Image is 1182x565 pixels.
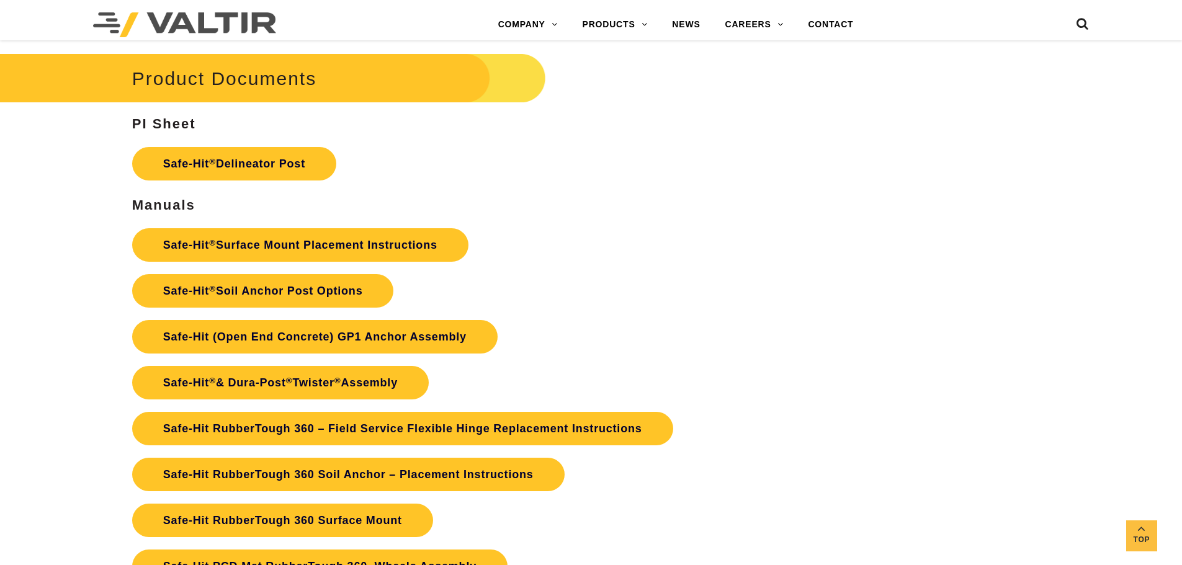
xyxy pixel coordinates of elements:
[570,12,660,37] a: PRODUCTS
[1126,520,1157,551] a: Top
[132,320,498,354] a: Safe-Hit (Open End Concrete) GP1 Anchor Assembly
[132,147,336,180] a: Safe-Hit®Delineator Post
[660,12,712,37] a: NEWS
[132,366,429,399] a: Safe-Hit®& Dura-Post®Twister®Assembly
[132,274,394,308] a: Safe-Hit®Soil Anchor Post Options
[132,504,433,537] a: Safe-Hit RubberTough 360 Surface Mount
[1126,533,1157,547] span: Top
[132,458,565,491] a: Safe-Hit RubberTough 360 Soil Anchor – Placement Instructions
[334,376,341,385] sup: ®
[713,12,796,37] a: CAREERS
[209,284,216,293] sup: ®
[209,157,216,166] sup: ®
[209,376,216,385] sup: ®
[795,12,866,37] a: CONTACT
[132,228,468,262] a: Safe-Hit®Surface Mount Placement Instructions
[93,12,276,37] img: Valtir
[286,376,293,385] sup: ®
[132,197,195,213] strong: Manuals
[486,12,570,37] a: COMPANY
[209,238,216,247] sup: ®
[132,412,673,445] a: Safe-Hit RubberTough 360 – Field Service Flexible Hinge Replacement Instructions
[132,116,196,131] strong: PI Sheet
